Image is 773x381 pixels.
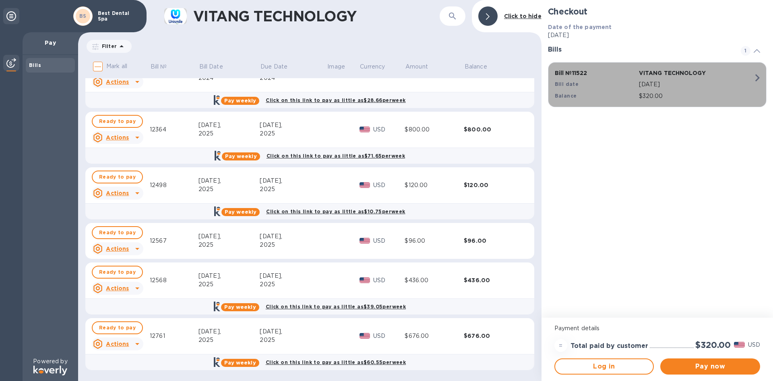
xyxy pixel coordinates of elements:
[360,62,385,71] p: Currency
[504,13,542,19] b: Click to hide
[464,332,523,340] div: $676.00
[464,181,523,189] div: $120.00
[260,232,327,241] div: [DATE],
[405,276,464,285] div: $436.00
[193,8,440,25] h1: VITANG TECHNOLOGY
[260,336,327,344] div: 2025
[554,324,760,333] p: Payment details
[106,341,129,347] u: Actions
[667,362,754,371] span: Pay now
[373,237,405,245] p: USD
[225,209,256,215] b: Pay weekly
[327,62,345,71] p: Image
[198,327,260,336] div: [DATE],
[260,62,287,71] p: Due Date
[360,238,370,244] img: USD
[198,74,260,82] div: 2024
[260,272,327,280] div: [DATE],
[465,62,498,71] span: Balance
[260,62,298,71] span: Due Date
[29,39,72,47] p: Pay
[405,62,428,71] p: Amount
[106,190,129,196] u: Actions
[548,6,767,17] h2: Checkout
[198,177,260,185] div: [DATE],
[260,74,327,82] div: 2024
[555,93,577,99] b: Balance
[548,62,767,107] button: Bill №11522VITANG TECHNOLOGYBill date[DATE]Balance$320.00
[260,327,327,336] div: [DATE],
[554,358,654,375] button: Log in
[150,181,198,189] div: 12498
[570,342,648,350] h3: Total paid by customer
[92,321,143,334] button: Ready to pay
[79,13,87,19] b: BS
[734,342,745,348] img: USD
[198,272,260,280] div: [DATE],
[198,241,260,249] div: 2025
[106,62,127,71] p: Mark all
[224,98,256,104] b: Pay weekly
[224,304,256,310] b: Pay weekly
[33,357,67,366] p: Powered by
[199,62,234,71] span: Bill Date
[639,69,720,77] p: VITANG TECHNOLOGY
[99,228,136,237] span: Ready to pay
[151,62,178,71] span: Bill №
[405,237,464,245] div: $96.00
[260,280,327,289] div: 2025
[99,43,117,50] p: Filter
[360,127,370,132] img: USD
[92,115,143,128] button: Ready to pay
[92,266,143,279] button: Ready to pay
[639,92,753,100] p: $320.00
[150,125,198,134] div: 12364
[99,267,136,277] span: Ready to pay
[554,339,567,352] div: =
[266,304,406,310] b: Click on this link to pay as little as $39.05 per week
[373,332,405,340] p: USD
[267,153,405,159] b: Click on this link to pay as little as $71.65 per week
[464,125,523,133] div: $800.00
[198,232,260,241] div: [DATE],
[198,129,260,138] div: 2025
[660,358,760,375] button: Pay now
[260,177,327,185] div: [DATE],
[33,366,67,375] img: Logo
[360,182,370,188] img: USD
[106,246,129,252] u: Actions
[150,276,198,285] div: 12568
[198,121,260,129] div: [DATE],
[548,24,612,30] b: Date of the payment
[405,62,438,71] span: Amount
[151,62,167,71] p: Bill №
[198,280,260,289] div: 2025
[405,181,464,189] div: $120.00
[225,153,257,159] b: Pay weekly
[106,134,129,141] u: Actions
[464,276,523,284] div: $436.00
[748,341,760,349] p: USD
[555,81,579,87] b: Bill date
[266,208,405,214] b: Click on this link to pay as little as $10.75 per week
[99,323,136,333] span: Ready to pay
[260,129,327,138] div: 2025
[373,181,405,189] p: USD
[98,10,138,22] p: Best Dental Spa
[266,359,406,365] b: Click on this link to pay as little as $60.55 per week
[405,125,464,134] div: $800.00
[150,332,198,340] div: 12761
[639,80,753,89] p: [DATE]
[199,62,223,71] p: Bill Date
[465,62,487,71] p: Balance
[741,46,750,56] span: 1
[224,360,256,366] b: Pay weekly
[106,285,129,291] u: Actions
[695,340,731,350] h2: $320.00
[260,241,327,249] div: 2025
[150,237,198,245] div: 12567
[92,226,143,239] button: Ready to pay
[29,62,41,68] b: Bills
